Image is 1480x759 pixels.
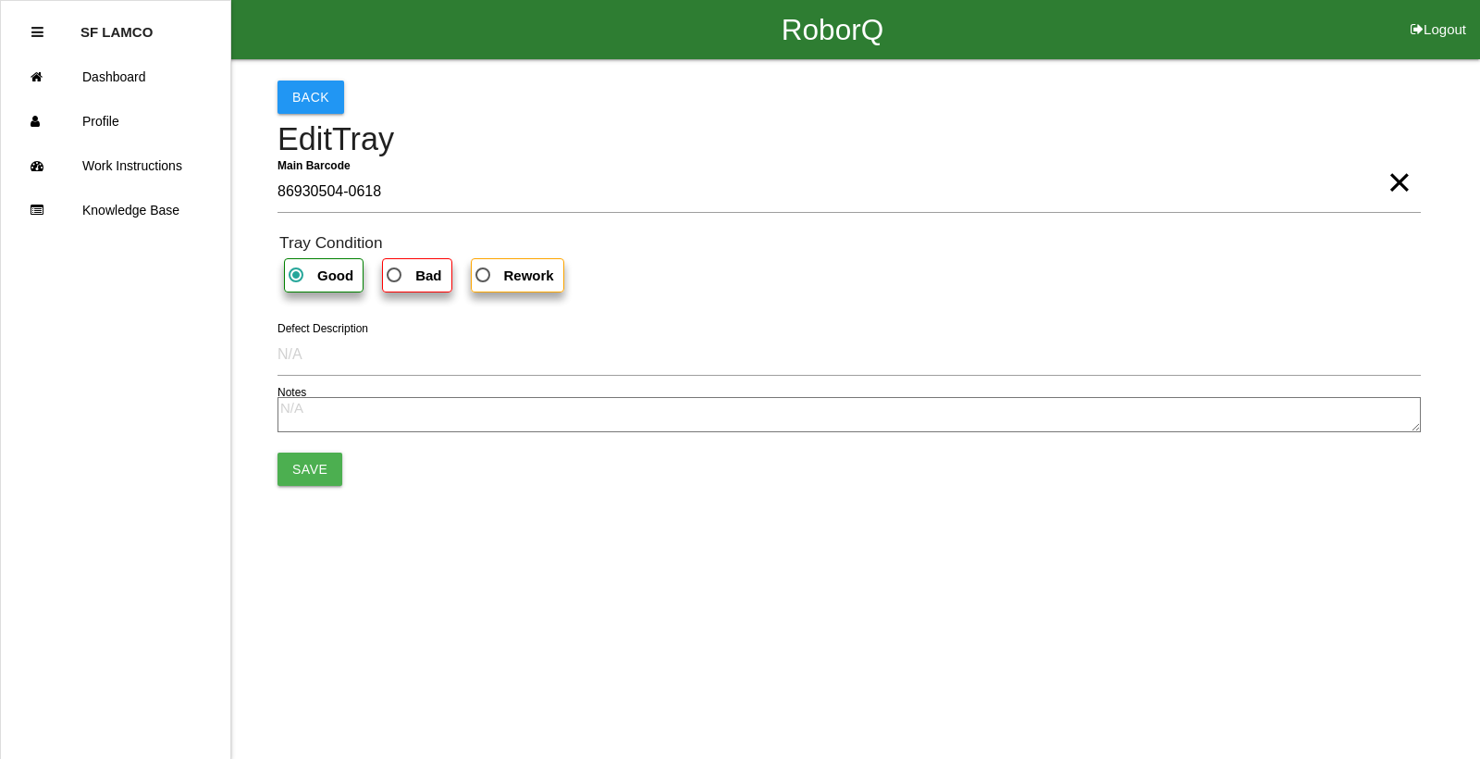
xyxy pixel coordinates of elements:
p: SF LAMCO [80,10,153,40]
a: Profile [1,99,230,143]
a: Dashboard [1,55,230,99]
h4: Edit Tray [277,122,1421,157]
span: Clear Input [1387,145,1412,182]
b: Rework [504,268,554,283]
a: Work Instructions [1,143,230,188]
button: Save [277,453,342,486]
input: N/A [277,333,1421,376]
a: Knowledge Base [1,188,230,232]
button: Back [277,81,344,114]
b: Bad [415,268,441,283]
label: Notes [277,384,306,401]
b: Main Barcode [277,159,351,172]
b: Good [317,268,353,283]
h6: Tray Condition [279,234,1421,252]
div: Close [31,10,43,55]
label: Defect Description [277,320,368,337]
input: Required [277,170,1421,213]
